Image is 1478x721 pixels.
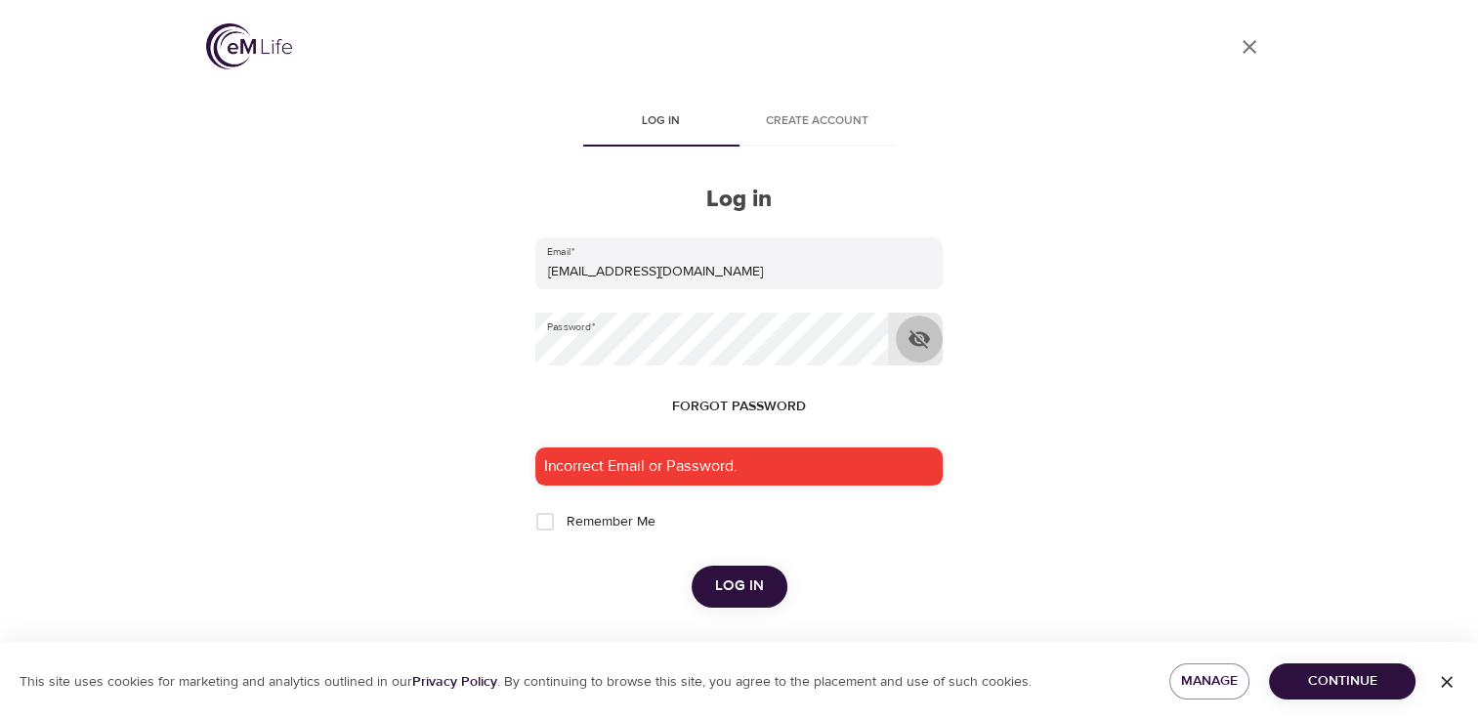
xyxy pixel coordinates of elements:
[1185,669,1235,694] span: Manage
[595,111,728,132] span: Log in
[535,447,942,486] div: Incorrect Email or Password.
[206,23,292,69] img: logo
[751,111,884,132] span: Create account
[566,512,655,532] span: Remember Me
[535,186,942,214] h2: Log in
[1269,663,1415,700] button: Continue
[1226,23,1273,70] a: close
[1285,669,1400,694] span: Continue
[535,100,942,147] div: disabled tabs example
[412,673,497,691] a: Privacy Policy
[715,573,764,599] span: Log in
[672,395,806,419] span: Forgot password
[664,389,814,425] button: Forgot password
[1169,663,1250,700] button: Manage
[692,566,787,607] button: Log in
